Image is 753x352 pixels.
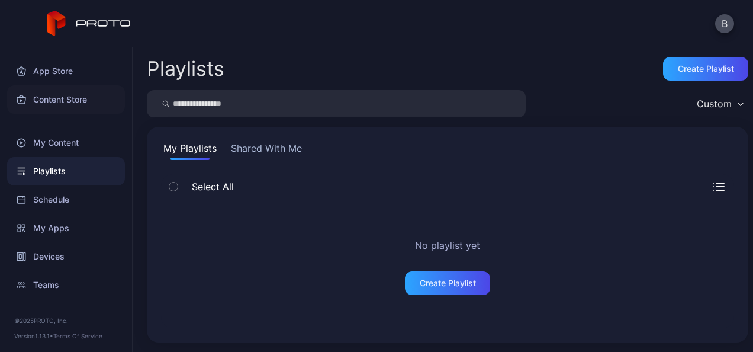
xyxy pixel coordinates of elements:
div: Custom [697,98,732,110]
a: App Store [7,57,125,85]
a: Devices [7,242,125,271]
a: Playlists [7,157,125,185]
a: My Apps [7,214,125,242]
h2: No playlist yet [415,238,480,252]
div: Create Playlist [420,279,476,288]
a: Terms Of Service [53,332,102,340]
div: © 2025 PROTO, Inc. [14,316,118,325]
a: Content Store [7,85,125,114]
button: Shared With Me [229,141,304,160]
a: Schedule [7,185,125,214]
button: My Playlists [161,141,219,160]
button: Create Playlist [405,271,490,295]
a: My Content [7,129,125,157]
a: Teams [7,271,125,299]
button: Custom [691,90,748,117]
span: Select All [186,180,234,194]
h2: Playlists [147,58,224,79]
button: Create Playlist [663,57,748,81]
span: Version 1.13.1 • [14,332,53,340]
div: Create Playlist [678,64,734,73]
button: B [715,14,734,33]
